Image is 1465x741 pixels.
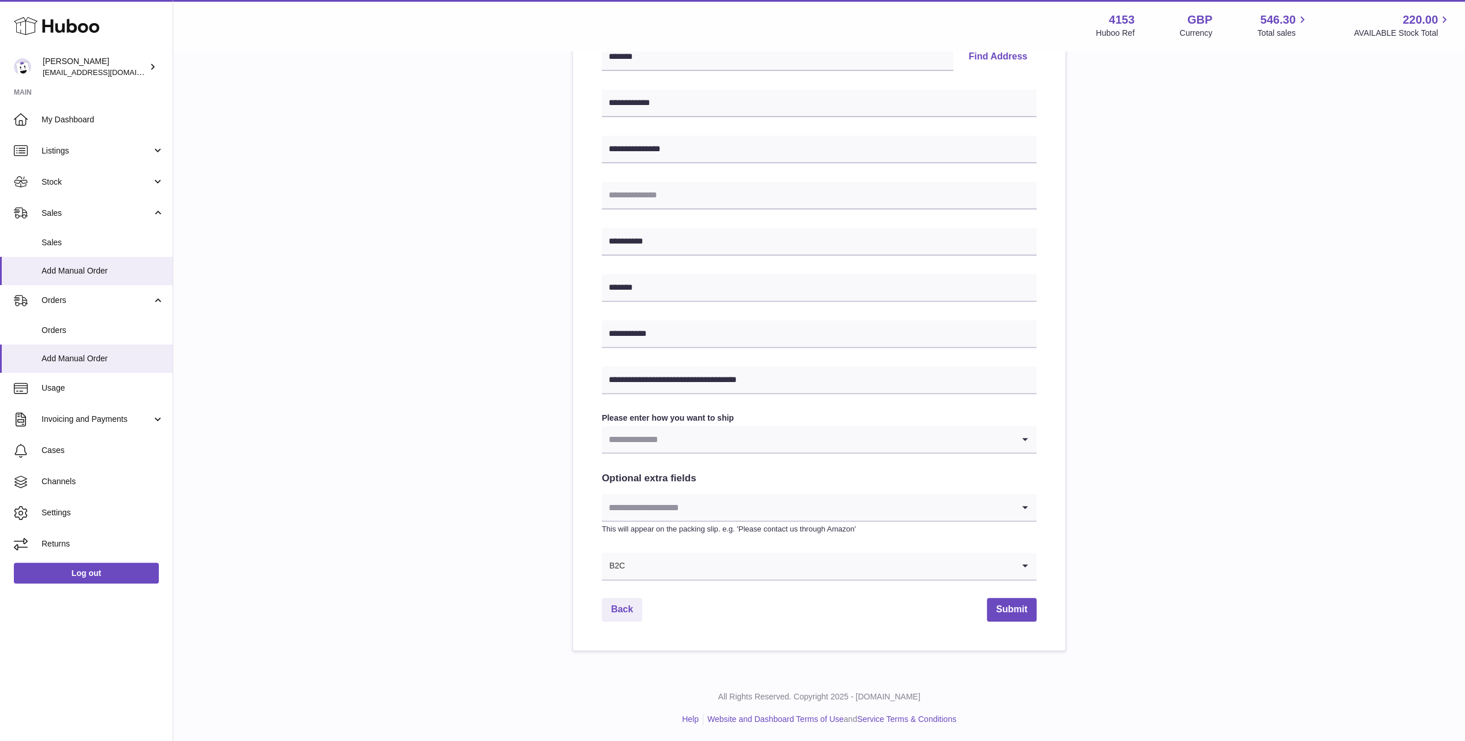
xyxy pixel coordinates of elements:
span: Orders [42,325,164,336]
input: Search for option [602,426,1013,452]
strong: 4153 [1109,12,1135,28]
input: Search for option [602,494,1013,521]
span: [EMAIL_ADDRESS][DOMAIN_NAME] [43,68,170,77]
p: This will appear on the packing slip. e.g. 'Please contact us through Amazon' [602,524,1037,534]
button: Find Address [959,43,1037,71]
button: Submit [987,598,1037,622]
span: My Dashboard [42,114,164,125]
input: Search for option [625,553,1013,579]
span: 546.30 [1260,12,1295,28]
span: B2C [602,553,625,579]
span: Add Manual Order [42,265,164,276]
div: Search for option [602,553,1037,581]
span: Orders [42,295,152,306]
a: Website and Dashboard Terms of Use [707,714,844,724]
span: Usage [42,383,164,394]
p: All Rights Reserved. Copyright 2025 - [DOMAIN_NAME] [182,691,1456,702]
span: Listings [42,145,152,156]
a: Service Terms & Conditions [857,714,956,724]
span: Cases [42,445,164,456]
span: 220.00 [1403,12,1438,28]
div: Search for option [602,494,1037,522]
div: [PERSON_NAME] [43,56,147,78]
a: Help [682,714,699,724]
div: Currency [1180,28,1213,39]
span: Total sales [1257,28,1309,39]
span: Sales [42,208,152,219]
a: Log out [14,563,159,583]
strong: GBP [1187,12,1212,28]
label: Please enter how you want to ship [602,413,1037,424]
a: 220.00 AVAILABLE Stock Total [1354,12,1451,39]
div: Huboo Ref [1096,28,1135,39]
span: Returns [42,538,164,549]
img: sales@kasefilters.com [14,58,31,76]
div: Search for option [602,426,1037,454]
span: Settings [42,507,164,518]
h2: Optional extra fields [602,472,1037,485]
span: AVAILABLE Stock Total [1354,28,1451,39]
span: Sales [42,237,164,248]
a: 546.30 Total sales [1257,12,1309,39]
span: Stock [42,177,152,188]
span: Channels [42,476,164,487]
li: and [703,714,956,725]
span: Invoicing and Payments [42,414,152,425]
a: Back [602,598,642,622]
span: Add Manual Order [42,353,164,364]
